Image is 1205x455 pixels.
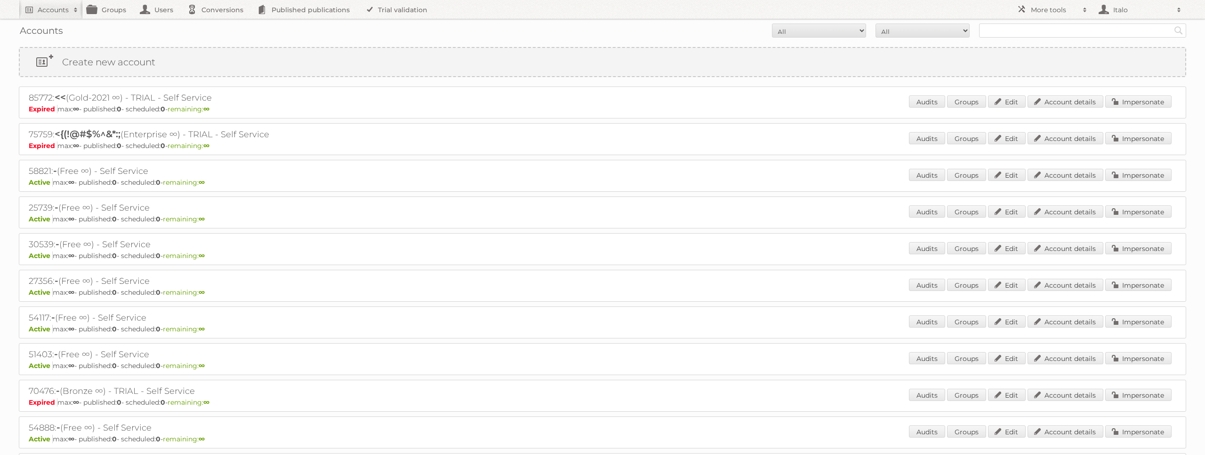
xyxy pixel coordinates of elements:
[112,325,117,333] strong: 0
[29,215,1176,223] p: max: - published: - scheduled: -
[203,141,209,150] strong: ∞
[163,361,205,370] span: remaining:
[51,312,55,323] span: -
[29,325,1176,333] p: max: - published: - scheduled: -
[1105,315,1172,328] a: Impersonate
[1105,352,1172,364] a: Impersonate
[29,202,358,214] h2: 25739: (Free ∞) - Self Service
[156,215,161,223] strong: 0
[29,385,358,397] h2: 70476: (Bronze ∞) - TRIAL - Self Service
[168,141,209,150] span: remaining:
[988,205,1026,218] a: Edit
[156,178,161,187] strong: 0
[163,178,205,187] span: remaining:
[161,105,165,113] strong: 0
[68,435,74,443] strong: ∞
[29,128,358,141] h2: 75759: (Enterprise ∞) - TRIAL - Self Service
[161,141,165,150] strong: 0
[199,435,205,443] strong: ∞
[55,128,120,140] span: <{(!@#$%^&*:;
[947,389,986,401] a: Groups
[29,215,53,223] span: Active
[29,361,1176,370] p: max: - published: - scheduled: -
[1105,169,1172,181] a: Impersonate
[29,348,358,361] h2: 51403: (Free ∞) - Self Service
[112,288,117,297] strong: 0
[55,92,66,103] span: <<
[29,435,53,443] span: Active
[117,141,121,150] strong: 0
[53,165,57,176] span: -
[1031,5,1078,15] h2: More tools
[163,288,205,297] span: remaining:
[1028,279,1103,291] a: Account details
[909,315,945,328] a: Audits
[988,315,1026,328] a: Edit
[29,275,358,287] h2: 27356: (Free ∞) - Self Service
[29,312,358,324] h2: 54117: (Free ∞) - Self Service
[68,288,74,297] strong: ∞
[68,325,74,333] strong: ∞
[1028,205,1103,218] a: Account details
[38,5,69,15] h2: Accounts
[1172,24,1186,38] input: Search
[56,238,59,250] span: -
[909,132,945,144] a: Audits
[1028,242,1103,254] a: Account details
[29,361,53,370] span: Active
[29,288,53,297] span: Active
[29,288,1176,297] p: max: - published: - scheduled: -
[947,242,986,254] a: Groups
[156,288,161,297] strong: 0
[29,435,1176,443] p: max: - published: - scheduled: -
[988,95,1026,108] a: Edit
[29,251,1176,260] p: max: - published: - scheduled: -
[1105,132,1172,144] a: Impersonate
[1028,132,1103,144] a: Account details
[55,202,58,213] span: -
[947,169,986,181] a: Groups
[988,279,1026,291] a: Edit
[156,361,161,370] strong: 0
[909,389,945,401] a: Audits
[988,425,1026,438] a: Edit
[29,92,358,104] h2: 85772: (Gold-2021 ∞) - TRIAL - Self Service
[73,105,79,113] strong: ∞
[68,251,74,260] strong: ∞
[29,251,53,260] span: Active
[947,279,986,291] a: Groups
[56,422,60,433] span: -
[68,178,74,187] strong: ∞
[988,352,1026,364] a: Edit
[1028,425,1103,438] a: Account details
[988,132,1026,144] a: Edit
[20,48,1185,76] a: Create new account
[29,398,57,407] span: Expired
[909,242,945,254] a: Audits
[909,279,945,291] a: Audits
[1105,205,1172,218] a: Impersonate
[29,422,358,434] h2: 54888: (Free ∞) - Self Service
[73,141,79,150] strong: ∞
[163,435,205,443] span: remaining:
[68,215,74,223] strong: ∞
[909,425,945,438] a: Audits
[163,251,205,260] span: remaining:
[1028,352,1103,364] a: Account details
[1028,315,1103,328] a: Account details
[117,105,121,113] strong: 0
[1105,279,1172,291] a: Impersonate
[199,178,205,187] strong: ∞
[199,361,205,370] strong: ∞
[112,435,117,443] strong: 0
[29,105,57,113] span: Expired
[199,251,205,260] strong: ∞
[1111,5,1172,15] h2: Italo
[947,425,986,438] a: Groups
[112,251,117,260] strong: 0
[73,398,79,407] strong: ∞
[199,288,205,297] strong: ∞
[1105,389,1172,401] a: Impersonate
[988,389,1026,401] a: Edit
[1028,95,1103,108] a: Account details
